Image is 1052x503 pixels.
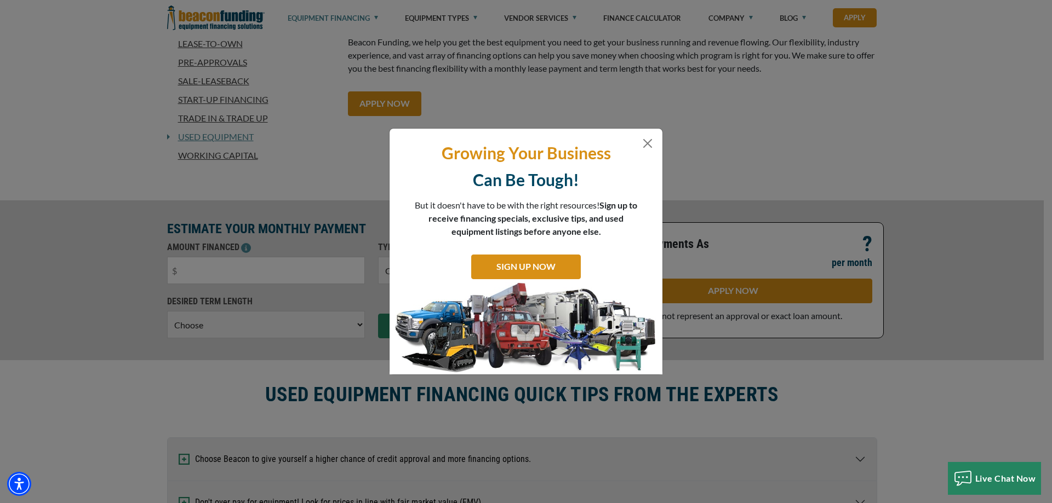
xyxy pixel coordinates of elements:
[641,137,654,150] button: Close
[428,200,637,236] span: Sign up to receive financing specials, exclusive tips, and used equipment listings before anyone ...
[398,169,654,190] p: Can Be Tough!
[471,255,581,279] a: SIGN UP NOW
[7,472,31,496] div: Accessibility Menu
[414,199,638,238] p: But it doesn't have to be with the right resources!
[975,473,1036,483] span: Live Chat Now
[390,282,662,375] img: subscribe-modal.jpg
[398,142,654,164] p: Growing Your Business
[948,462,1042,495] button: Live Chat Now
